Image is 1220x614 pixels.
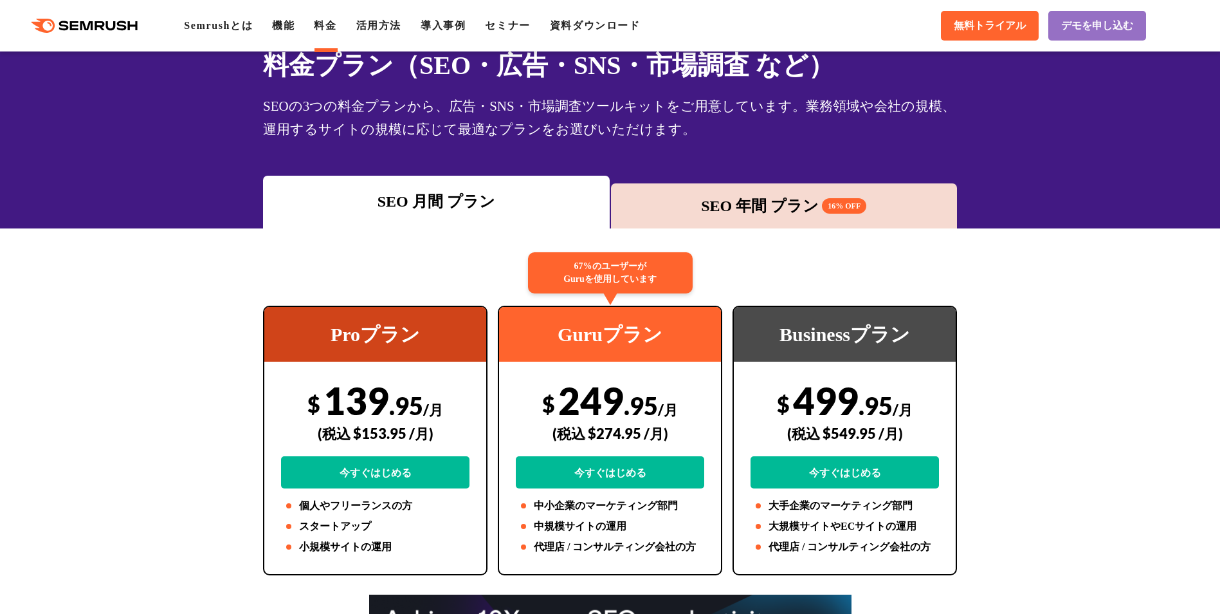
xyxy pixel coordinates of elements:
span: $ [777,391,790,417]
li: 中規模サイトの運用 [516,519,704,534]
div: SEO 年間 プラン [617,194,951,218]
div: (税込 $274.95 /月) [516,411,704,456]
li: 個人やフリーランスの方 [281,498,469,514]
div: SEO 月間 プラン [269,190,603,213]
a: 機能 [272,20,295,31]
div: Guruプラン [499,307,721,362]
div: (税込 $153.95 /月) [281,411,469,456]
div: 499 [751,378,939,488]
div: (税込 $549.95 /月) [751,411,939,456]
span: /月 [893,401,913,418]
li: 大規模サイトやECサイトの運用 [751,519,939,534]
div: 249 [516,378,704,488]
span: デモを申し込む [1061,19,1133,33]
span: 16% OFF [822,198,866,214]
li: 中小企業のマーケティング部門 [516,498,704,514]
span: .95 [859,391,893,420]
span: .95 [624,391,658,420]
a: デモを申し込む [1048,11,1146,41]
a: セミナー [485,20,530,31]
a: 今すぐはじめる [281,456,469,488]
a: 資料ダウンロード [550,20,641,31]
a: 料金 [314,20,336,31]
span: .95 [389,391,423,420]
li: 代理店 / コンサルティング会社の方 [516,539,704,555]
span: $ [542,391,555,417]
h1: 料金プラン（SEO・広告・SNS・市場調査 など） [263,46,957,84]
a: 無料トライアル [941,11,1039,41]
a: 今すぐはじめる [751,456,939,488]
a: 活用方法 [356,20,401,31]
span: /月 [423,401,443,418]
span: $ [307,391,320,417]
li: スタートアップ [281,519,469,534]
span: /月 [658,401,678,418]
div: Proプラン [264,307,486,362]
li: 小規模サイトの運用 [281,539,469,555]
div: 139 [281,378,469,488]
li: 大手企業のマーケティング部門 [751,498,939,514]
li: 代理店 / コンサルティング会社の方 [751,539,939,555]
div: SEOの3つの料金プランから、広告・SNS・市場調査ツールキットをご用意しています。業務領域や会社の規模、運用するサイトの規模に応じて最適なプランをお選びいただけます。 [263,95,957,141]
a: 導入事例 [421,20,466,31]
a: Semrushとは [184,20,253,31]
span: 無料トライアル [954,19,1026,33]
div: Businessプラン [734,307,956,362]
a: 今すぐはじめる [516,456,704,488]
div: 67%のユーザーが Guruを使用しています [528,252,693,293]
